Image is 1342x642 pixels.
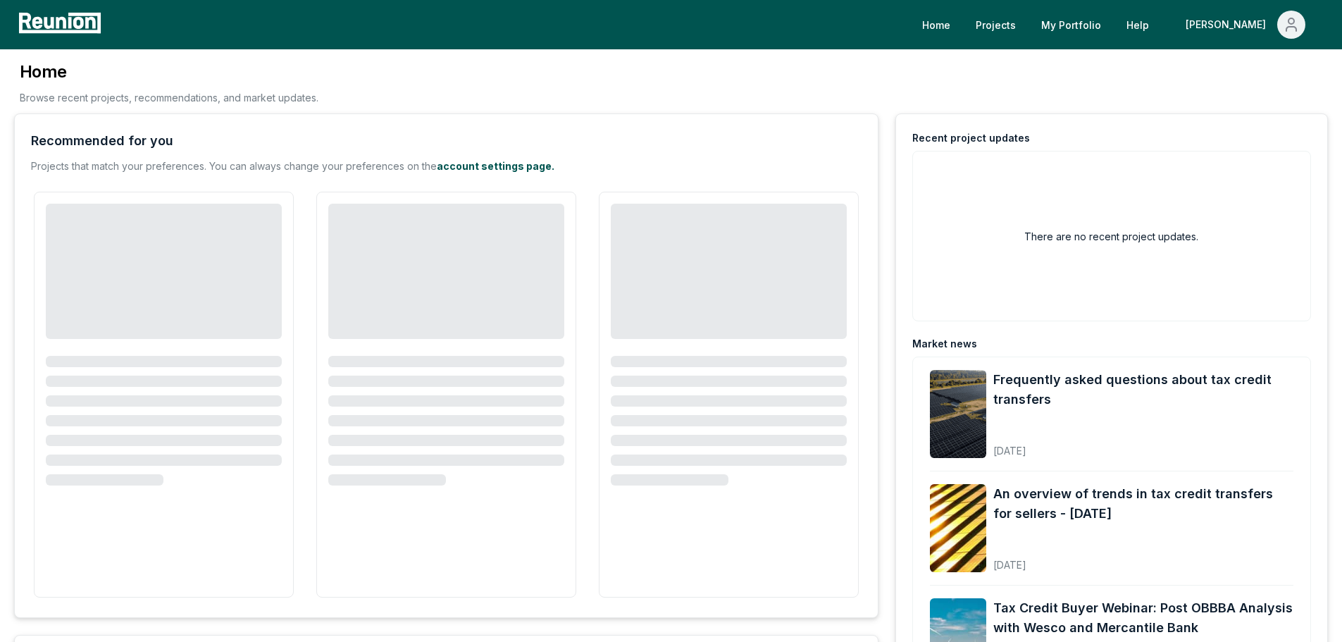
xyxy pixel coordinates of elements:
[993,548,1293,572] div: [DATE]
[911,11,962,39] a: Home
[437,160,554,172] a: account settings page.
[1174,11,1317,39] button: [PERSON_NAME]
[993,484,1293,524] a: An overview of trends in tax credit transfers for sellers - [DATE]
[993,370,1293,409] a: Frequently asked questions about tax credit transfers
[964,11,1027,39] a: Projects
[1186,11,1272,39] div: [PERSON_NAME]
[1115,11,1160,39] a: Help
[993,433,1293,458] div: [DATE]
[993,598,1293,638] a: Tax Credit Buyer Webinar: Post OBBBA Analysis with Wesco and Mercantile Bank
[20,61,318,83] h3: Home
[912,337,977,351] div: Market news
[1024,229,1198,244] h2: There are no recent project updates.
[1030,11,1112,39] a: My Portfolio
[20,90,318,105] p: Browse recent projects, recommendations, and market updates.
[31,131,173,151] div: Recommended for you
[930,370,986,458] img: Frequently asked questions about tax credit transfers
[912,131,1030,145] div: Recent project updates
[31,160,437,172] span: Projects that match your preferences. You can always change your preferences on the
[911,11,1328,39] nav: Main
[930,484,986,572] img: An overview of trends in tax credit transfers for sellers - September 2025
